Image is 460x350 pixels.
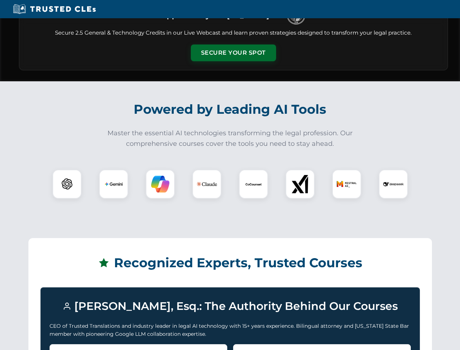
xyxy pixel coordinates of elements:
[99,170,128,199] div: Gemini
[103,128,358,149] p: Master the essential AI technologies transforming the legal profession. Our comprehensive courses...
[50,322,411,338] p: CEO of Trusted Translations and industry leader in legal AI technology with 15+ years experience....
[52,170,82,199] div: ChatGPT
[28,97,432,122] h2: Powered by Leading AI Tools
[239,170,268,199] div: CoCounsel
[291,175,309,193] img: xAI Logo
[146,170,175,199] div: Copilot
[286,170,315,199] div: xAI
[11,4,98,15] img: Trusted CLEs
[337,174,357,194] img: Mistral AI Logo
[151,175,169,193] img: Copilot Logo
[56,174,78,195] img: ChatGPT Logo
[244,175,263,193] img: CoCounsel Logo
[192,170,221,199] div: Claude
[105,175,123,193] img: Gemini Logo
[28,29,439,37] p: Secure 2.5 General & Technology Credits in our Live Webcast and learn proven strategies designed ...
[197,174,217,194] img: Claude Logo
[379,170,408,199] div: DeepSeek
[191,44,276,61] button: Secure Your Spot
[383,174,404,194] img: DeepSeek Logo
[50,296,411,316] h3: [PERSON_NAME], Esq.: The Authority Behind Our Courses
[40,250,420,276] h2: Recognized Experts, Trusted Courses
[332,170,361,199] div: Mistral AI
